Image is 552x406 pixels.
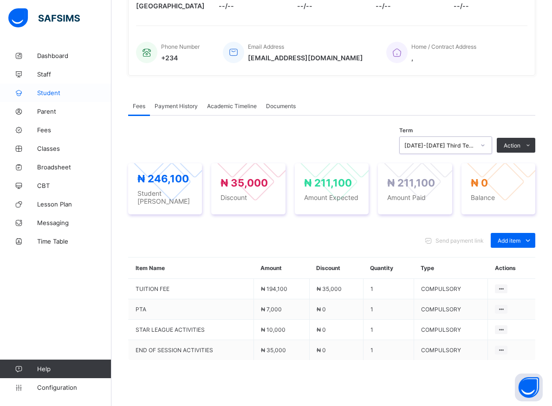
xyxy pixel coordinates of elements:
span: --/-- [297,2,362,10]
span: ₦ 35,000 [261,347,286,354]
th: Type [414,258,487,279]
span: Amount Expected [304,193,359,201]
span: ₦ 0 [317,326,326,333]
th: Amount [253,258,309,279]
span: TUITION FEE [136,285,247,292]
th: Actions [488,258,535,279]
span: Dashboard [37,52,111,59]
span: Payment History [155,103,198,110]
span: +234 [161,54,200,62]
th: Quantity [363,258,414,279]
th: Discount [309,258,363,279]
span: Messaging [37,219,111,226]
span: Send payment link [435,237,484,244]
button: Open asap [515,374,543,401]
span: Home / Contract Address [411,43,476,50]
span: Student [37,89,111,97]
span: STAR LEAGUE ACTIVITIES [136,326,247,333]
span: Email Address [248,43,284,50]
td: COMPULSORY [414,279,487,299]
span: Balance [471,193,526,201]
span: Action [504,142,520,149]
span: Lesson Plan [37,200,111,208]
span: ₦ 35,000 [317,285,342,292]
td: 1 [363,320,414,340]
span: CBT [37,182,111,189]
span: --/-- [376,2,440,10]
span: Discount [221,193,276,201]
span: ₦ 7,000 [261,306,282,313]
span: Term [399,127,413,134]
img: safsims [8,8,80,28]
span: Parent [37,108,111,115]
td: 1 [363,279,414,299]
span: [GEOGRAPHIC_DATA] [136,2,205,10]
span: Help [37,365,111,373]
td: 1 [363,340,414,361]
span: ₦ 10,000 [261,326,286,333]
span: Academic Timeline [207,103,257,110]
span: Add item [498,237,520,244]
span: Configuration [37,384,111,391]
td: COMPULSORY [414,299,487,320]
span: ₦ 0 [471,177,488,189]
span: Phone Number [161,43,200,50]
span: --/-- [454,2,518,10]
span: Classes [37,145,111,152]
span: Broadsheet [37,163,111,171]
span: Fees [133,103,145,110]
span: [EMAIL_ADDRESS][DOMAIN_NAME] [248,54,363,62]
span: PTA [136,306,247,313]
div: [DATE]-[DATE] Third Term [404,142,475,149]
span: ₦ 35,000 [221,177,268,189]
th: Item Name [129,258,254,279]
span: ₦ 246,100 [137,173,189,185]
span: , [411,54,476,62]
td: 1 [363,299,414,320]
span: --/-- [219,2,283,10]
span: Student [PERSON_NAME] [137,189,193,205]
span: ₦ 211,100 [304,177,352,189]
span: ₦ 0 [317,347,326,354]
td: COMPULSORY [414,320,487,340]
span: Documents [266,103,296,110]
span: Staff [37,71,111,78]
span: ₦ 0 [317,306,326,313]
span: Time Table [37,238,111,245]
span: Fees [37,126,111,134]
span: Amount Paid [387,193,442,201]
span: ₦ 194,100 [261,285,287,292]
td: COMPULSORY [414,340,487,361]
span: END OF SESSION ACTIVITIES [136,347,247,354]
span: ₦ 211,100 [387,177,435,189]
